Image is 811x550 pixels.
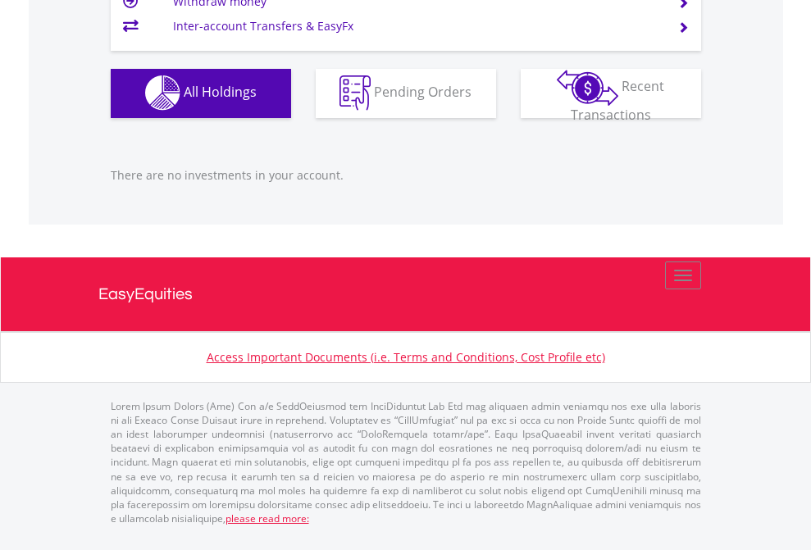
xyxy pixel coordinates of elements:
span: Recent Transactions [571,77,665,124]
a: Access Important Documents (i.e. Terms and Conditions, Cost Profile etc) [207,349,605,365]
a: please read more: [226,511,309,525]
a: EasyEquities [98,257,713,331]
button: Recent Transactions [521,69,701,118]
span: Pending Orders [374,83,472,101]
td: Inter-account Transfers & EasyFx [173,14,658,39]
p: There are no investments in your account. [111,167,701,184]
button: Pending Orders [316,69,496,118]
p: Lorem Ipsum Dolors (Ame) Con a/e SeddOeiusmod tem InciDiduntut Lab Etd mag aliquaen admin veniamq... [111,399,701,525]
img: transactions-zar-wht.png [557,70,618,106]
img: pending_instructions-wht.png [339,75,371,111]
button: All Holdings [111,69,291,118]
img: holdings-wht.png [145,75,180,111]
span: All Holdings [184,83,257,101]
